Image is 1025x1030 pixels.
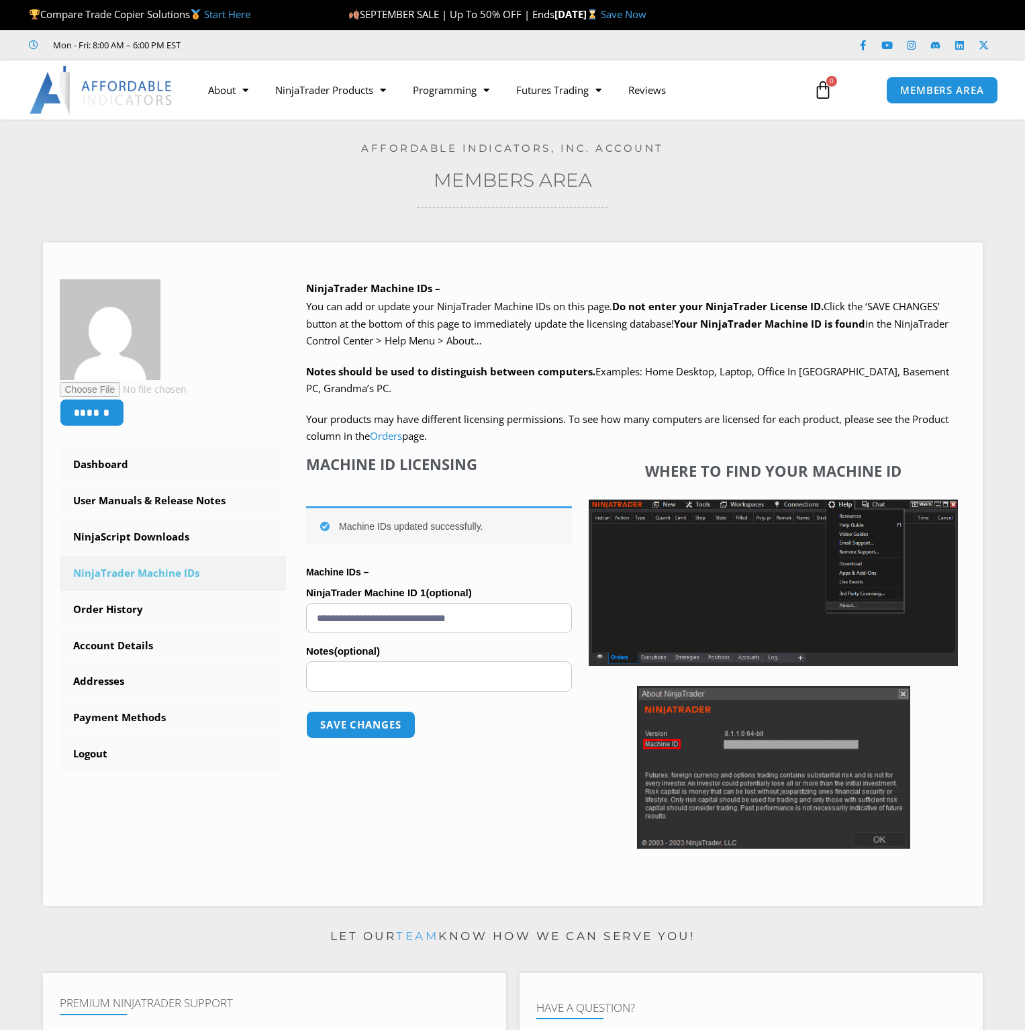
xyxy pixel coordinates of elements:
[306,299,948,347] span: Click the ‘SAVE CHANGES’ button at the bottom of this page to immediately update the licensing da...
[615,75,679,105] a: Reviews
[60,592,287,627] a: Order History
[306,506,572,545] div: Machine IDs updated successfully.
[60,737,287,771] a: Logout
[50,37,181,53] span: Mon - Fri: 8:00 AM – 6:00 PM EST
[29,7,250,21] span: Compare Trade Copier Solutions
[536,1001,966,1015] h4: Have A Question?
[601,7,646,21] a: Save Now
[262,75,399,105] a: NinjaTrader Products
[900,85,984,95] span: MEMBERS AREA
[589,462,958,479] h4: Where to find your Machine ID
[793,71,852,109] a: 0
[370,429,402,442] a: Orders
[826,76,837,87] span: 0
[60,447,287,771] nav: Account pages
[426,587,471,598] span: (optional)
[434,169,592,191] a: Members Area
[361,142,664,154] a: Affordable Indicators, Inc. Account
[204,7,250,21] a: Start Here
[60,520,287,555] a: NinjaScript Downloads
[60,628,287,663] a: Account Details
[306,412,948,443] span: Your products may have different licensing permissions. To see how many computers are licensed fo...
[306,567,369,577] strong: Machine IDs –
[60,447,287,482] a: Dashboard
[199,38,401,52] iframe: Customer reviews powered by Trustpilot
[60,279,160,380] img: 214f0573fa568d57881685c5bb4fe1b44c6444418c392fc97bc69996b8347556
[637,686,910,849] img: Screenshot 2025-01-17 114931 | Affordable Indicators – NinjaTrader
[554,7,601,21] strong: [DATE]
[30,9,40,19] img: 🏆
[306,365,595,378] strong: Notes should be used to distinguish between computers.
[306,583,572,603] label: NinjaTrader Machine ID 1
[195,75,262,105] a: About
[43,926,983,947] p: Let our know how we can serve you!
[306,299,612,313] span: You can add or update your NinjaTrader Machine IDs on this page.
[306,281,440,295] b: NinjaTrader Machine IDs –
[306,711,416,739] button: Save changes
[60,700,287,735] a: Payment Methods
[30,66,174,114] img: LogoAI | Affordable Indicators – NinjaTrader
[306,455,572,473] h4: Machine ID Licensing
[503,75,615,105] a: Futures Trading
[60,664,287,699] a: Addresses
[399,75,503,105] a: Programming
[306,641,572,661] label: Notes
[589,500,958,666] img: Screenshot 2025-01-17 1155544 | Affordable Indicators – NinjaTrader
[674,317,865,330] strong: Your NinjaTrader Machine ID is found
[587,9,597,19] img: ⌛
[612,299,824,313] b: Do not enter your NinjaTrader License ID.
[348,7,554,21] span: SEPTEMBER SALE | Up To 50% OFF | Ends
[191,9,201,19] img: 🥇
[396,929,438,943] a: team
[886,77,998,104] a: MEMBERS AREA
[60,483,287,518] a: User Manuals & Release Notes
[306,365,949,395] span: Examples: Home Desktop, Laptop, Office In [GEOGRAPHIC_DATA], Basement PC, Grandma’s PC.
[349,9,359,19] img: 🍂
[60,996,489,1010] h4: Premium NinjaTrader Support
[195,75,799,105] nav: Menu
[334,645,380,657] span: (optional)
[60,556,287,591] a: NinjaTrader Machine IDs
